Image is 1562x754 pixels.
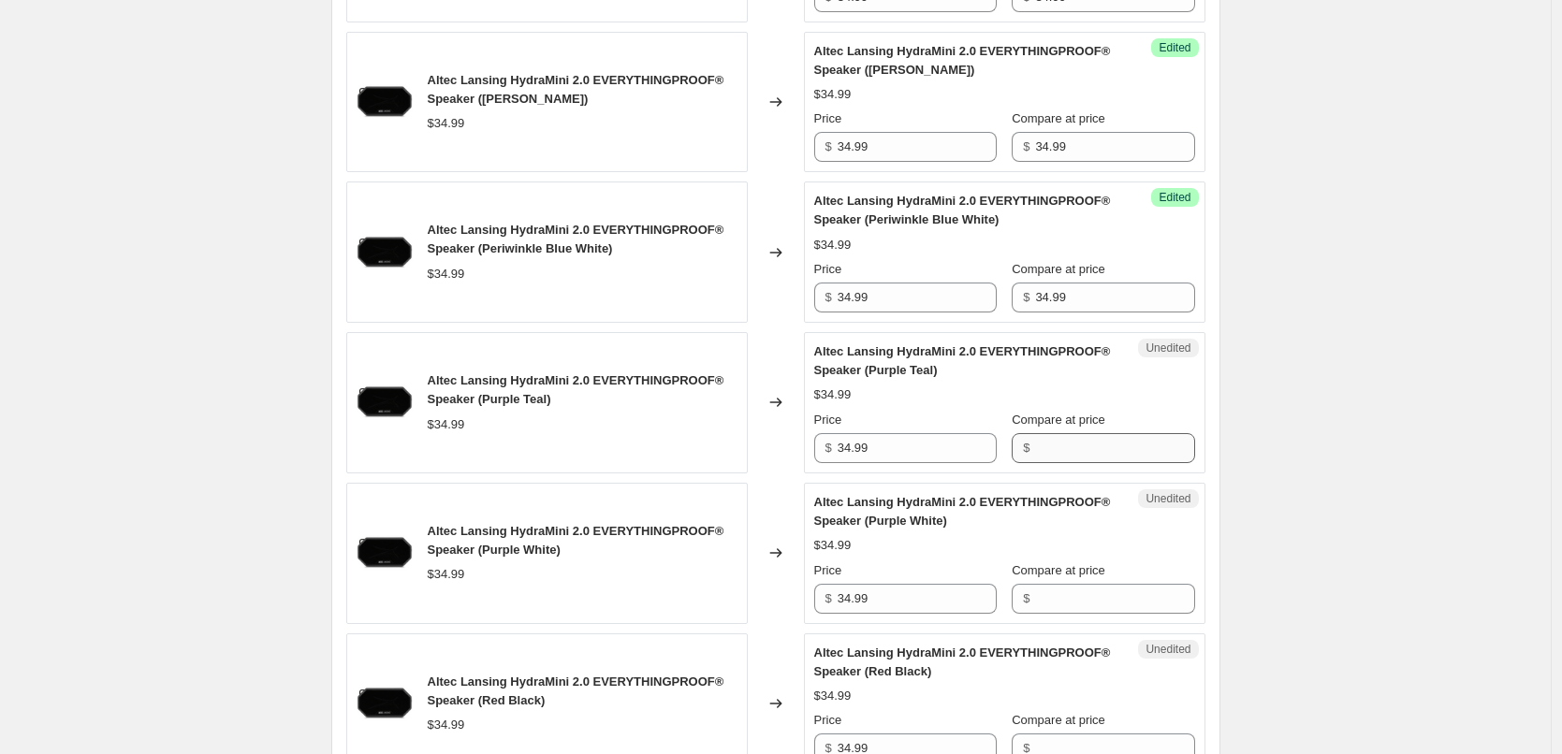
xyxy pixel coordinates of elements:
span: Edited [1159,40,1190,55]
span: Compare at price [1012,413,1105,427]
span: Edited [1159,190,1190,205]
span: Unedited [1146,341,1190,355]
span: $ [1023,139,1029,153]
span: Unedited [1146,491,1190,506]
span: Compare at price [1012,111,1105,125]
span: Altec Lansing HydraMini 2.0 EVERYTHINGPROOF® Speaker (Purple Teal) [428,373,724,406]
span: Altec Lansing HydraMini 2.0 EVERYTHINGPROOF® Speaker (Red Black) [814,645,1111,678]
div: $34.99 [814,236,852,254]
img: IMW1002-BLACK_2_1_80x.png [357,74,413,130]
span: $ [1023,441,1029,455]
div: $34.99 [428,565,465,584]
img: IMW1002-BLACK_2_1_80x.png [357,525,413,581]
span: Altec Lansing HydraMini 2.0 EVERYTHINGPROOF® Speaker (Purple Teal) [814,344,1111,377]
img: IMW1002-BLACK_2_1_80x.png [357,225,413,281]
span: Price [814,111,842,125]
div: $34.99 [814,85,852,104]
span: $ [1023,290,1029,304]
span: Price [814,262,842,276]
div: $34.99 [814,687,852,705]
div: $34.99 [428,265,465,283]
div: $34.99 [814,536,852,555]
span: Altec Lansing HydraMini 2.0 EVERYTHINGPROOF® Speaker ([PERSON_NAME]) [814,44,1111,77]
img: IMW1002-BLACK_2_1_80x.png [357,675,413,732]
img: IMW1002-BLACK_2_1_80x.png [357,374,413,430]
span: $ [1023,591,1029,605]
span: $ [825,139,832,153]
span: Compare at price [1012,563,1105,577]
span: Altec Lansing HydraMini 2.0 EVERYTHINGPROOF® Speaker ([PERSON_NAME]) [428,73,724,106]
div: $34.99 [428,415,465,434]
span: Altec Lansing HydraMini 2.0 EVERYTHINGPROOF® Speaker (Periwinkle Blue White) [428,223,724,255]
span: $ [825,591,832,605]
span: Compare at price [1012,713,1105,727]
div: $34.99 [814,385,852,404]
span: $ [825,290,832,304]
div: $34.99 [428,716,465,734]
span: Price [814,563,842,577]
span: Compare at price [1012,262,1105,276]
span: Price [814,413,842,427]
div: $34.99 [428,114,465,133]
span: Altec Lansing HydraMini 2.0 EVERYTHINGPROOF® Speaker (Periwinkle Blue White) [814,194,1111,226]
span: $ [825,441,832,455]
span: Altec Lansing HydraMini 2.0 EVERYTHINGPROOF® Speaker (Purple White) [428,524,724,557]
span: Price [814,713,842,727]
span: Altec Lansing HydraMini 2.0 EVERYTHINGPROOF® Speaker (Red Black) [428,674,724,707]
span: Altec Lansing HydraMini 2.0 EVERYTHINGPROOF® Speaker (Purple White) [814,495,1111,528]
span: Unedited [1146,642,1190,657]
